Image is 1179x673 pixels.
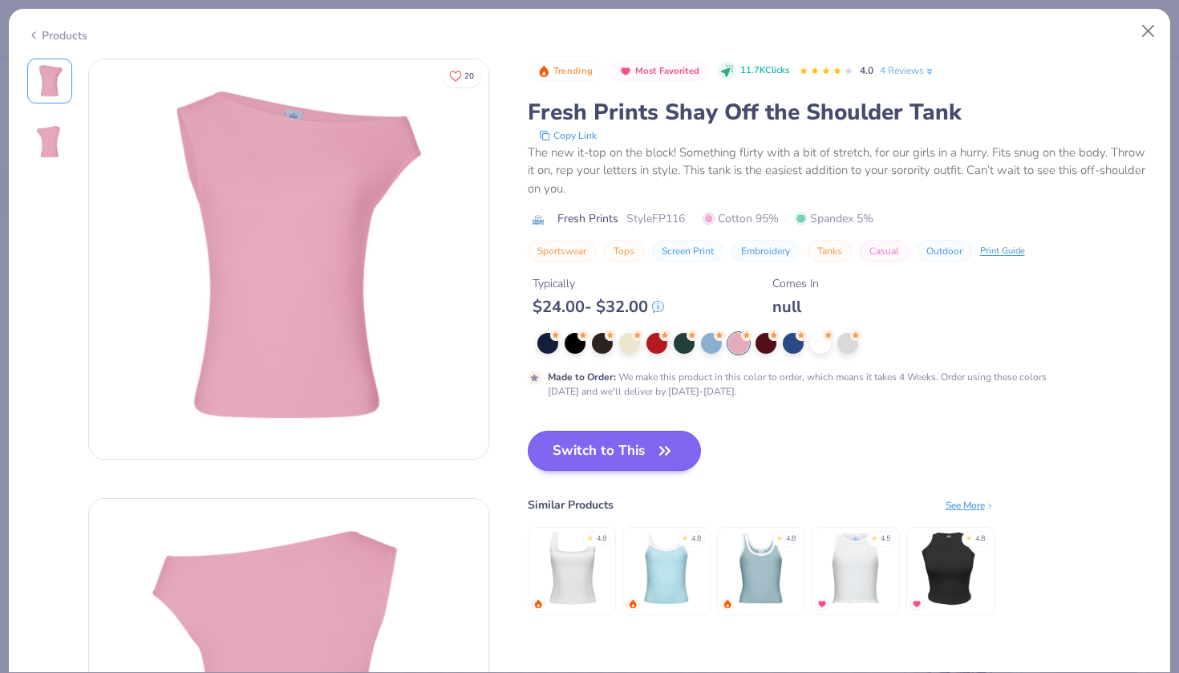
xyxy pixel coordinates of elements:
[548,371,616,383] strong: Made to Order :
[533,275,664,292] div: Typically
[534,128,602,144] button: copy to clipboard
[464,72,474,80] span: 20
[533,599,543,609] img: trending.gif
[557,210,618,227] span: Fresh Prints
[881,533,890,545] div: 4.5
[604,240,644,262] button: Tops
[786,533,796,545] div: 4.8
[1133,16,1164,47] button: Close
[628,599,638,609] img: trending.gif
[723,530,799,606] img: Fresh Prints Sunset Blvd Ribbed Scoop Tank Top
[635,67,699,75] span: Most Favorited
[442,64,481,87] button: Like
[912,599,922,609] img: MostFav.gif
[611,61,708,82] button: Badge Button
[528,431,702,471] button: Switch to This
[30,62,69,100] img: Front
[626,210,685,227] span: Style FP116
[628,530,704,606] img: Fresh Prints Cali Camisole Top
[740,64,789,78] span: 11.7K Clicks
[912,530,988,606] img: Fresh Prints Melrose Ribbed Tank Top
[619,65,632,78] img: Most Favorited sort
[691,533,701,545] div: 4.8
[860,64,873,77] span: 4.0
[27,27,87,44] div: Products
[731,240,800,262] button: Embroidery
[553,67,593,75] span: Trending
[871,533,877,540] div: ★
[682,533,688,540] div: ★
[772,275,819,292] div: Comes In
[917,240,972,262] button: Outdoor
[30,123,69,161] img: Back
[799,59,853,84] div: 4.0 Stars
[966,533,972,540] div: ★
[980,245,1025,258] div: Print Guide
[776,533,783,540] div: ★
[529,61,602,82] button: Badge Button
[89,59,488,459] img: Front
[528,240,596,262] button: Sportswear
[703,210,779,227] span: Cotton 95%
[723,599,732,609] img: trending.gif
[537,65,550,78] img: Trending sort
[528,497,614,513] div: Similar Products
[946,498,995,513] div: See More
[795,210,873,227] span: Spandex 5%
[860,240,909,262] button: Casual
[808,240,852,262] button: Tanks
[528,144,1153,198] div: The new it-top on the block! Something flirty with a bit of stretch, for our girls in a hurry. Fi...
[772,297,819,317] div: null
[597,533,606,545] div: 4.8
[528,97,1153,128] div: Fresh Prints Shay Off the Shoulder Tank
[548,370,1078,399] div: We make this product in this color to order, which means it takes 4 Weeks. Order using these colo...
[817,530,893,606] img: Fresh Prints Sasha Crop Top
[587,533,594,540] div: ★
[528,213,549,226] img: brand logo
[652,240,723,262] button: Screen Print
[817,599,827,609] img: MostFav.gif
[533,297,664,317] div: $ 24.00 - $ 32.00
[533,530,610,606] img: Fresh Prints Sydney Square Neck Tank Top
[975,533,985,545] div: 4.8
[880,63,935,78] a: 4 Reviews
